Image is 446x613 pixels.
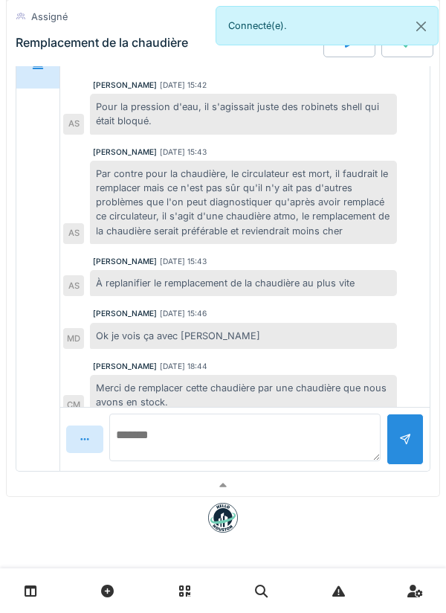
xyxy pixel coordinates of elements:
div: [DATE] 18:44 [160,361,207,372]
div: Connecté(e). [216,6,439,45]
div: [DATE] 15:43 [160,147,207,158]
div: [PERSON_NAME] [93,147,157,158]
div: [PERSON_NAME] [93,308,157,319]
div: [DATE] 15:43 [160,256,207,267]
div: [PERSON_NAME] [93,80,157,91]
div: [DATE] 15:42 [160,80,207,91]
button: Close [404,7,438,46]
div: AS [63,275,84,296]
div: Par contre pour la chaudière, le circulateur est mort, il faudrait le remplacer mais ce n'est pas... [90,161,397,244]
div: Pour la pression d'eau, il s'agissait juste des robinets shell qui était bloqué. [90,94,397,134]
div: [PERSON_NAME] [93,256,157,267]
div: Ok je vois ça avec [PERSON_NAME] [90,323,397,349]
div: À replanifier le remplacement de la chaudière au plus vite [90,270,397,296]
div: CM [63,395,84,416]
div: [PERSON_NAME] [93,361,157,372]
div: AS [63,223,84,244]
img: badge-BVDL4wpA.svg [208,503,238,533]
div: AS [63,114,84,135]
div: Assigné [31,10,68,24]
div: Merci de remplacer cette chaudière par une chaudière que nous avons en stock. [90,375,397,415]
div: MD [63,328,84,349]
div: [DATE] 15:46 [160,308,207,319]
div: Remplacement de la chaudière [16,36,188,50]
